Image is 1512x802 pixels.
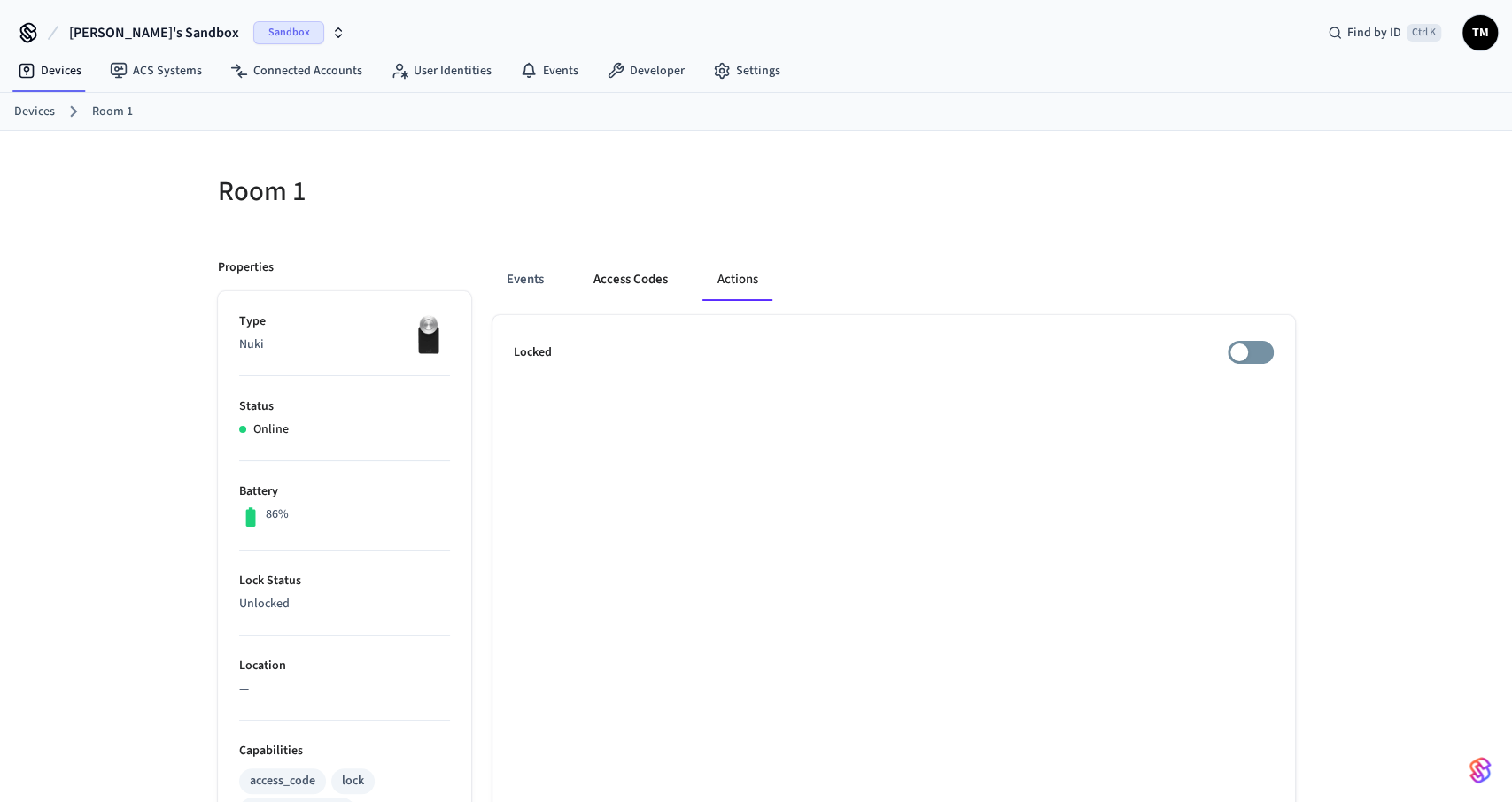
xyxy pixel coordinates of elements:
span: Sandbox [253,21,324,44]
a: Devices [4,55,96,87]
div: access_code [250,772,315,790]
a: ACS Systems [96,55,216,87]
div: Find by IDCtrl K [1314,17,1455,49]
p: Locked [514,343,552,362]
a: Settings [699,55,795,87]
p: Properties [218,258,274,277]
button: Access Codes [579,258,682,301]
span: Ctrl K [1407,24,1441,42]
button: TM [1462,15,1498,50]
button: Actions [703,258,772,301]
p: Online [253,420,289,439]
p: — [239,680,450,698]
div: lock [342,772,364,790]
p: Nuki [239,335,450,354]
a: Connected Accounts [216,55,376,87]
p: Unlocked [239,595,450,613]
a: Room 1 [92,103,133,121]
a: User Identities [376,55,506,87]
p: 86% [266,505,289,524]
span: [PERSON_NAME]'s Sandbox [69,22,239,43]
h5: Room 1 [218,174,746,210]
p: Capabilities [239,742,450,760]
a: Events [506,55,593,87]
div: ant example [492,258,1295,301]
span: Find by ID [1347,24,1401,42]
a: Developer [593,55,699,87]
p: Location [239,657,450,675]
p: Battery [239,482,450,501]
p: Status [239,397,450,416]
p: Lock Status [239,572,450,590]
a: Devices [14,103,55,121]
button: Events [492,258,558,301]
img: SeamLogoGradient.69752ec5.svg [1469,756,1491,784]
span: TM [1464,17,1496,49]
p: Type [239,312,450,331]
img: Nuki Smart Lock 3.0 Pro Black, Front [406,312,450,357]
